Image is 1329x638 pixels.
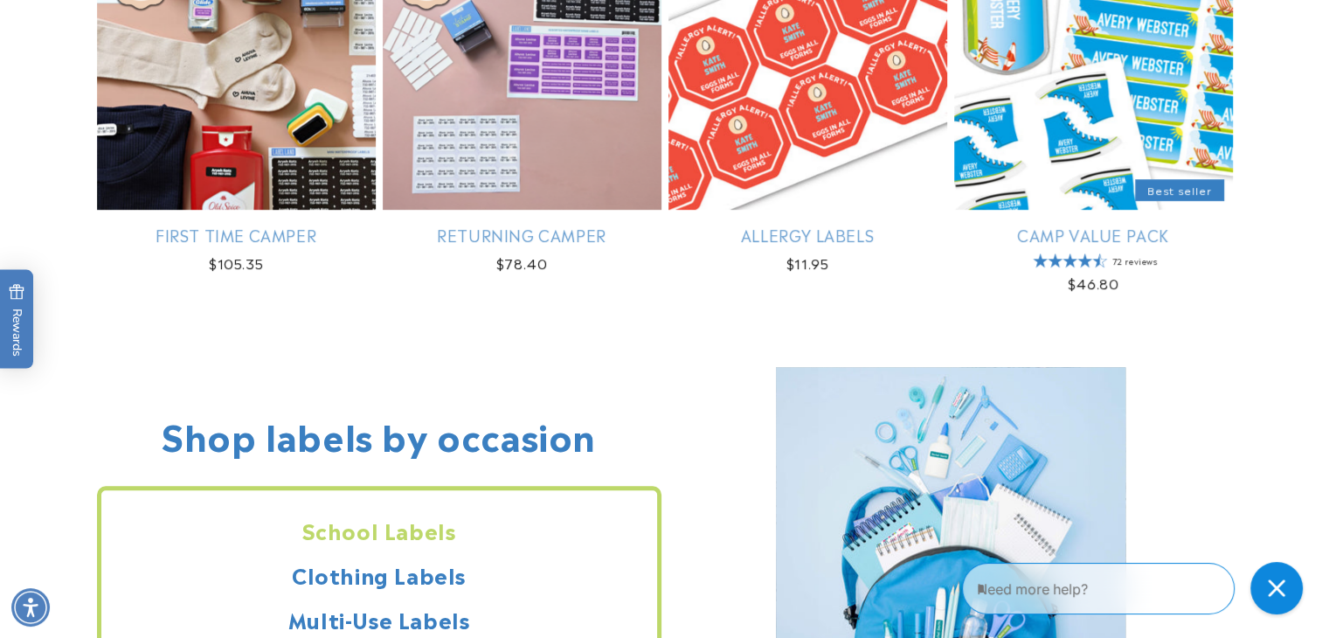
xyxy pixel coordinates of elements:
[101,517,657,544] h2: School Labels
[668,225,947,245] a: Allergy Labels
[162,412,596,457] h2: Shop labels by occasion
[101,561,657,588] h2: Clothing Labels
[954,225,1233,245] a: Camp Value Pack
[9,284,25,357] span: Rewards
[11,588,50,627] div: Accessibility Menu
[962,556,1312,621] iframe: Gorgias Floating Chat
[101,606,657,633] h2: Multi-Use Labels
[97,225,376,245] a: First Time Camper
[383,225,661,245] a: Returning Camper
